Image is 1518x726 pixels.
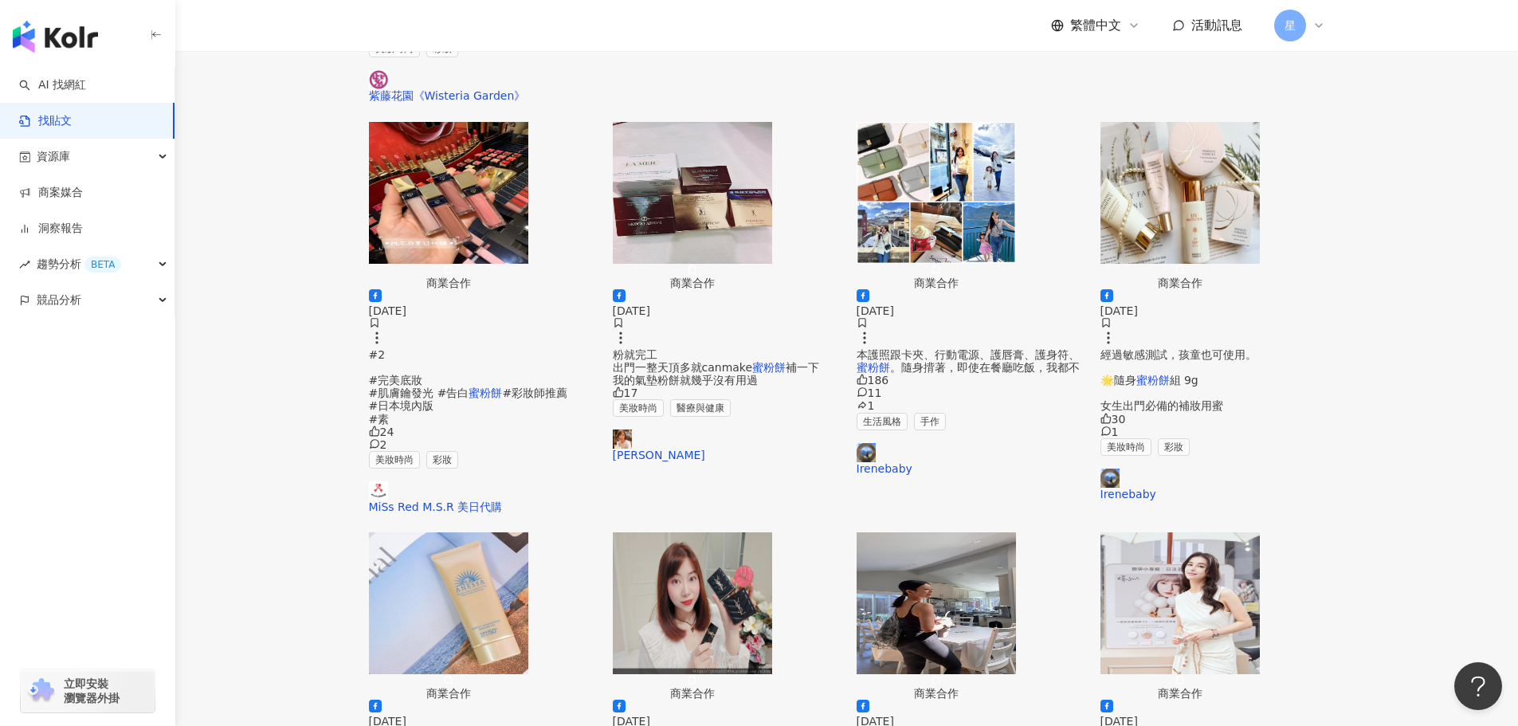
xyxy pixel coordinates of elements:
span: 補一下 我的氣墊粉餅就幾乎沒有用過 [613,361,820,387]
a: chrome extension立即安裝 瀏覽器外掛 [21,669,155,712]
span: 粉就完工 出門一整天頂多就canmake [613,348,753,374]
button: 商業合作 [857,122,1016,289]
a: KOL Avatar紫藤花園《Wisteria Garden》 [369,70,594,102]
span: 活動訊息 [1191,18,1242,33]
button: 商業合作 [1100,122,1260,289]
span: 競品分析 [37,282,81,318]
span: rise [19,259,30,270]
span: 本護照跟卡夾、行動電源、護唇膏、護身符、 [857,348,1080,361]
a: searchAI 找網紅 [19,77,86,93]
span: 美妝時尚 [1100,438,1151,456]
span: 星 [1285,17,1296,34]
mark: 蜜粉餅 [752,361,786,374]
div: 商業合作 [369,277,528,289]
a: KOL Avatar[PERSON_NAME] [613,430,837,461]
a: 洞察報告 [19,221,83,237]
button: 商業合作 [1100,532,1260,700]
div: [DATE] [369,304,594,317]
a: 商案媒合 [19,185,83,201]
img: post-image [1100,532,1260,674]
a: KOL AvatarMiSs Red M.S.R 美日代購 [369,481,594,513]
span: 美妝時尚 [369,451,420,469]
span: 生活風格 [857,413,908,430]
div: BETA [84,257,121,273]
div: 30 [1100,413,1325,426]
img: KOL Avatar [369,70,388,89]
div: 商業合作 [1100,277,1260,289]
div: 商業合作 [857,277,1016,289]
img: chrome extension [25,678,57,704]
span: 彩妝 [1158,438,1190,456]
img: post-image [613,532,772,674]
button: 商業合作 [369,122,528,289]
div: 186 [857,374,1081,387]
div: 商業合作 [857,687,1016,700]
mark: 蜜粉餅 [857,361,890,374]
a: KOL AvatarIrenebaby [1100,469,1325,500]
div: [DATE] [1100,304,1325,317]
span: 手作 [914,413,946,430]
span: 彩妝 [426,451,458,469]
button: 商業合作 [857,532,1016,700]
div: 1 [857,399,1081,412]
img: post-image [857,532,1016,674]
span: 醫療與健康 [670,399,731,417]
span: 資源庫 [37,139,70,175]
div: 11 [857,387,1081,399]
div: 2 [369,438,594,451]
img: KOL Avatar [857,443,876,462]
div: 商業合作 [1100,687,1260,700]
img: logo [13,21,98,53]
mark: 蜜粉餅 [1136,374,1170,387]
span: #彩妝師推薦 #日本境內版 #素 [369,387,568,425]
div: 17 [613,387,837,399]
img: KOL Avatar [369,481,388,500]
span: #2 #完美底妝 #肌膚鑰發光 #告白 [369,348,469,399]
iframe: Help Scout Beacon - Open [1454,662,1502,710]
a: KOL AvatarIrenebaby [857,443,1081,475]
div: 商業合作 [369,687,528,700]
span: 繁體中文 [1070,17,1121,34]
img: KOL Avatar [613,430,632,449]
div: [DATE] [613,304,837,317]
img: post-image [1100,122,1260,264]
span: 經過敏感測試，孩童也可使用。 🌟隨身 [1100,348,1257,387]
mark: 蜜粉餅 [469,387,502,399]
img: post-image [857,122,1016,264]
img: post-image [369,122,528,264]
span: 趨勢分析 [37,246,121,282]
img: post-image [613,122,772,264]
a: 找貼文 [19,113,72,129]
img: post-image [369,532,528,674]
span: 。隨身揹著，即使在餐廳吃飯，我都不 [890,361,1080,374]
div: 商業合作 [613,277,772,289]
div: [DATE] [857,304,1081,317]
div: 24 [369,426,594,438]
span: 美妝時尚 [613,399,664,417]
button: 商業合作 [613,122,772,289]
span: 立即安裝 瀏覽器外掛 [64,677,120,705]
div: 商業合作 [613,687,772,700]
img: KOL Avatar [1100,469,1120,488]
button: 商業合作 [369,532,528,700]
div: 1 [1100,426,1325,438]
button: 商業合作 [613,532,772,700]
